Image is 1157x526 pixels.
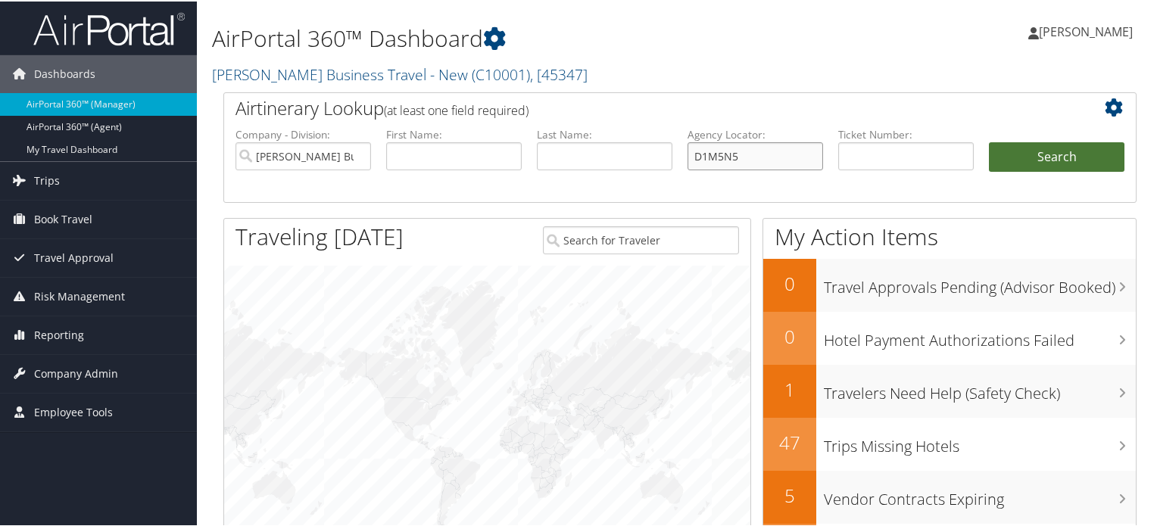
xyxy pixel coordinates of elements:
[34,276,125,314] span: Risk Management
[763,416,1136,469] a: 47Trips Missing Hotels
[537,126,672,141] label: Last Name:
[472,63,530,83] span: ( C10001 )
[763,322,816,348] h2: 0
[212,21,836,53] h1: AirPortal 360™ Dashboard
[34,199,92,237] span: Book Travel
[34,315,84,353] span: Reporting
[386,126,522,141] label: First Name:
[989,141,1124,171] button: Search
[763,469,1136,522] a: 5Vendor Contracts Expiring
[530,63,588,83] span: , [ 45347 ]
[33,10,185,45] img: airportal-logo.png
[763,310,1136,363] a: 0Hotel Payment Authorizations Failed
[212,63,588,83] a: [PERSON_NAME] Business Travel - New
[1039,22,1133,39] span: [PERSON_NAME]
[384,101,529,117] span: (at least one field required)
[824,480,1136,509] h3: Vendor Contracts Expiring
[34,353,118,391] span: Company Admin
[838,126,974,141] label: Ticket Number:
[235,219,404,251] h1: Traveling [DATE]
[763,375,816,401] h2: 1
[543,225,740,253] input: Search for Traveler
[34,54,95,92] span: Dashboards
[235,94,1049,120] h2: Airtinerary Lookup
[1028,8,1148,53] a: [PERSON_NAME]
[824,268,1136,297] h3: Travel Approvals Pending (Advisor Booked)
[34,392,113,430] span: Employee Tools
[763,257,1136,310] a: 0Travel Approvals Pending (Advisor Booked)
[763,481,816,507] h2: 5
[824,427,1136,456] h3: Trips Missing Hotels
[763,428,816,454] h2: 47
[824,374,1136,403] h3: Travelers Need Help (Safety Check)
[34,238,114,275] span: Travel Approval
[688,126,823,141] label: Agency Locator:
[235,126,371,141] label: Company - Division:
[824,321,1136,350] h3: Hotel Payment Authorizations Failed
[763,219,1136,251] h1: My Action Items
[763,363,1136,416] a: 1Travelers Need Help (Safety Check)
[763,269,816,295] h2: 0
[34,160,60,198] span: Trips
